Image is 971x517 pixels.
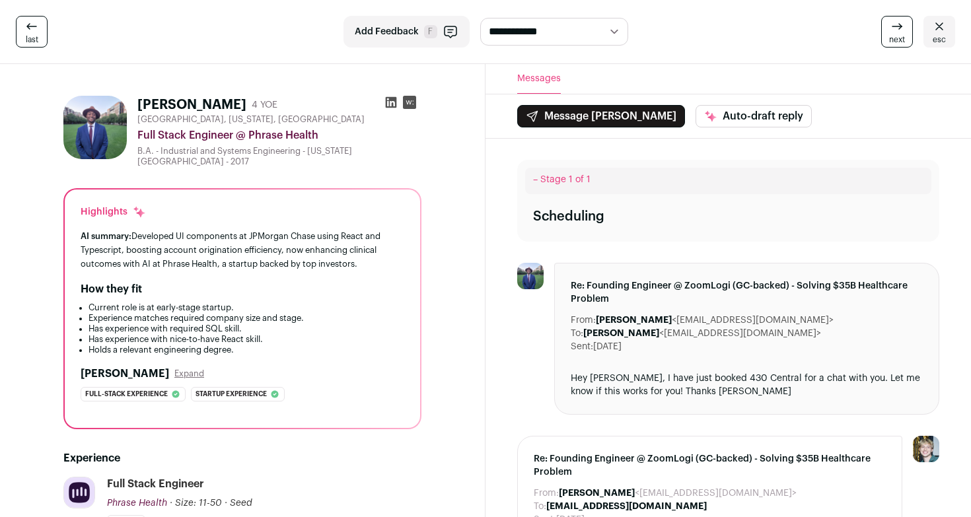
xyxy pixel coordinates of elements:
[533,175,538,184] span: –
[26,34,38,45] span: last
[913,436,939,462] img: 6494470-medium_jpg
[571,340,593,353] dt: Sent:
[583,329,659,338] b: [PERSON_NAME]
[89,324,404,334] li: Has experience with required SQL skill.
[107,499,167,508] span: Phrase Health
[107,477,204,491] div: Full Stack Engineer
[196,388,267,401] span: Startup experience
[137,96,246,114] h1: [PERSON_NAME]
[517,64,561,94] button: Messages
[81,205,146,219] div: Highlights
[174,368,204,379] button: Expand
[424,25,437,38] span: F
[540,175,591,184] span: Stage 1 of 1
[559,487,797,500] dd: <[EMAIL_ADDRESS][DOMAIN_NAME]>
[81,229,404,271] div: Developed UI components at JPMorgan Chase using React and Typescript, boosting account originatio...
[355,25,419,38] span: Add Feedback
[517,105,685,127] button: Message [PERSON_NAME]
[252,98,277,112] div: 4 YOE
[593,340,622,353] dd: [DATE]
[81,232,131,240] span: AI summary:
[517,263,544,289] img: ed5136ce4b7ae9639d104e6e48bc911ba168dfc1633b9bb9fb988d2390d48d2e.jpg
[534,452,886,479] span: Re: Founding Engineer @ ZoomLogi (GC-backed) - Solving $35B Healthcare Problem
[596,314,834,327] dd: <[EMAIL_ADDRESS][DOMAIN_NAME]>
[923,16,955,48] a: esc
[81,281,142,297] h2: How they fit
[933,34,946,45] span: esc
[583,327,821,340] dd: <[EMAIL_ADDRESS][DOMAIN_NAME]>
[889,34,905,45] span: next
[343,16,470,48] button: Add Feedback F
[89,334,404,345] li: Has experience with nice-to-have React skill.
[696,105,812,127] button: Auto-draft reply
[533,207,604,226] div: Scheduling
[89,302,404,313] li: Current role is at early-stage startup.
[230,499,252,508] span: Seed
[571,327,583,340] dt: To:
[170,499,222,508] span: · Size: 11-50
[137,146,421,167] div: B.A. - Industrial and Systems Engineering - [US_STATE][GEOGRAPHIC_DATA] - 2017
[64,477,94,508] img: 7e25117be5184d8ed08773f1b91108e26726ddfe03ef4ef0fa54f8e04c65dd02.png
[16,16,48,48] a: last
[571,314,596,327] dt: From:
[63,450,421,466] h2: Experience
[596,316,672,325] b: [PERSON_NAME]
[137,127,421,143] div: Full Stack Engineer @ Phrase Health
[534,500,546,513] dt: To:
[571,279,923,306] span: Re: Founding Engineer @ ZoomLogi (GC-backed) - Solving $35B Healthcare Problem
[85,388,168,401] span: Full-stack experience
[137,114,365,125] span: [GEOGRAPHIC_DATA], [US_STATE], [GEOGRAPHIC_DATA]
[881,16,913,48] a: next
[571,372,923,398] div: Hey [PERSON_NAME], I have just booked 430 Central for a chat with you. Let me know if this works ...
[81,366,169,382] h2: [PERSON_NAME]
[89,313,404,324] li: Experience matches required company size and stage.
[225,497,227,510] span: ·
[559,489,635,498] b: [PERSON_NAME]
[63,96,127,159] img: ed5136ce4b7ae9639d104e6e48bc911ba168dfc1633b9bb9fb988d2390d48d2e.jpg
[89,345,404,355] li: Holds a relevant engineering degree.
[546,502,707,511] b: [EMAIL_ADDRESS][DOMAIN_NAME]
[534,487,559,500] dt: From:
